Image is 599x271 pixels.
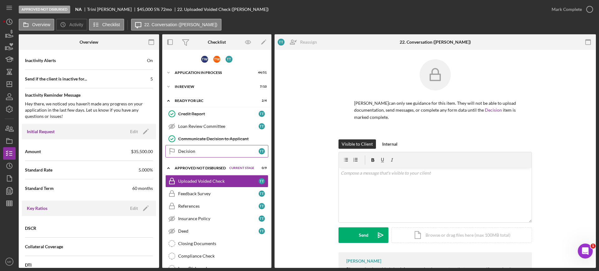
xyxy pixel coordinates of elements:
a: DeedTT [165,225,268,237]
div: T T [259,111,265,117]
button: Edit [126,127,151,136]
p: [PERSON_NAME] can only see guidance for this item. They will not be able to upload documentation,... [354,100,516,121]
span: Inactivity Alerts [25,57,56,64]
button: Internal [379,139,401,149]
span: Standard Term [25,185,54,191]
div: Edit [130,127,138,136]
div: T T [259,203,265,209]
a: Uploaded Voided CheckTT [165,175,268,187]
div: 5 [150,76,153,82]
div: Decision [178,149,259,154]
a: Feedback SurveyTT [165,187,268,200]
label: Overview [32,22,50,27]
div: T T [259,123,265,129]
label: Activity [69,22,83,27]
div: Send [359,227,368,243]
span: DSCR [25,225,36,231]
div: 7 / 10 [256,85,267,89]
div: 0 / 9 [256,166,267,170]
span: Send if the client is inactive for... [25,76,87,82]
div: T T [259,228,265,234]
div: [PERSON_NAME] [346,259,381,264]
div: 2 / 4 [256,99,267,103]
div: In Review [175,85,251,89]
div: T T [226,56,232,63]
span: $35,500.00 [131,148,153,155]
button: MF [3,255,16,268]
div: T T [278,39,285,46]
div: Deed [178,229,259,234]
label: 22. Conversation ([PERSON_NAME]) [144,22,217,27]
div: Ready for LRC [175,99,251,103]
div: Uploaded Voided Check [178,179,259,184]
a: Communicate Decision to Applicant [165,133,268,145]
div: Edit [130,204,138,213]
span: Standard Rate [25,167,52,173]
a: DecisionTT [165,145,268,157]
button: Checklist [89,19,124,31]
a: Decision [485,107,502,113]
div: Hey there, we noticed you haven't made any progress on your application in the last few days. Let... [25,101,153,119]
div: Visible to Client [342,139,373,149]
div: T T [259,215,265,222]
div: T T [259,148,265,154]
button: Edit [126,204,151,213]
button: Visible to Client [338,139,376,149]
div: References [178,204,259,209]
div: Closing Documents [178,241,268,246]
span: 5.000% [139,167,153,173]
div: 44 / 51 [256,71,267,75]
span: Collateral Coverage [25,244,63,250]
button: Send [338,227,388,243]
div: Reassign [300,36,317,48]
label: Checklist [102,22,120,27]
div: Checklist [208,40,226,45]
a: ReferencesTT [165,200,268,212]
a: Insurance PolicyTT [165,212,268,225]
div: Overview [80,40,98,45]
span: Inactivity Reminder Message [25,92,153,98]
div: Insurance Policy [178,216,259,221]
span: 1 [591,244,596,249]
div: 60 months [132,185,153,191]
div: 5 % [154,7,160,12]
div: Compliance Check [178,254,268,259]
span: On [147,57,153,64]
div: Credit Report [178,111,259,116]
span: Amount [25,148,41,155]
div: Approved Not Disbursed [19,6,70,13]
div: Loan Disbursal [178,266,268,271]
div: T W [213,56,220,63]
button: TTReassign [275,36,323,48]
div: T T [259,191,265,197]
h3: Initial Request [27,128,55,135]
button: Overview [19,19,54,31]
div: 72 mo [161,7,172,12]
button: Activity [56,19,87,31]
div: Trini [PERSON_NAME] [87,7,137,12]
div: Mark Complete [552,3,582,16]
text: MF [7,260,12,264]
a: Credit ReportTT [165,108,268,120]
iframe: Intercom live chat [578,244,593,259]
div: Approved Not Disbursed [175,166,226,170]
div: Feedback Survey [178,191,259,196]
div: 22. Conversation ([PERSON_NAME]) [400,40,471,45]
a: Loan Review CommitteeTT [165,120,268,133]
button: Mark Complete [545,3,596,16]
div: Communicate Decision to Applicant [178,136,268,141]
button: 22. Conversation ([PERSON_NAME]) [131,19,222,31]
span: DTI [25,262,32,268]
div: Internal [382,139,397,149]
h3: Key Ratios [27,205,47,211]
b: NA [75,7,82,12]
div: Loan Review Committee [178,124,259,129]
div: T W [201,56,208,63]
span: Current Stage [229,166,254,170]
a: Closing Documents [165,237,268,250]
div: 22. Uploaded Voided Check ([PERSON_NAME]) [177,7,269,12]
div: $45,000 [137,7,153,12]
div: T T [259,178,265,184]
div: Application In Process [175,71,251,75]
a: Compliance Check [165,250,268,262]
